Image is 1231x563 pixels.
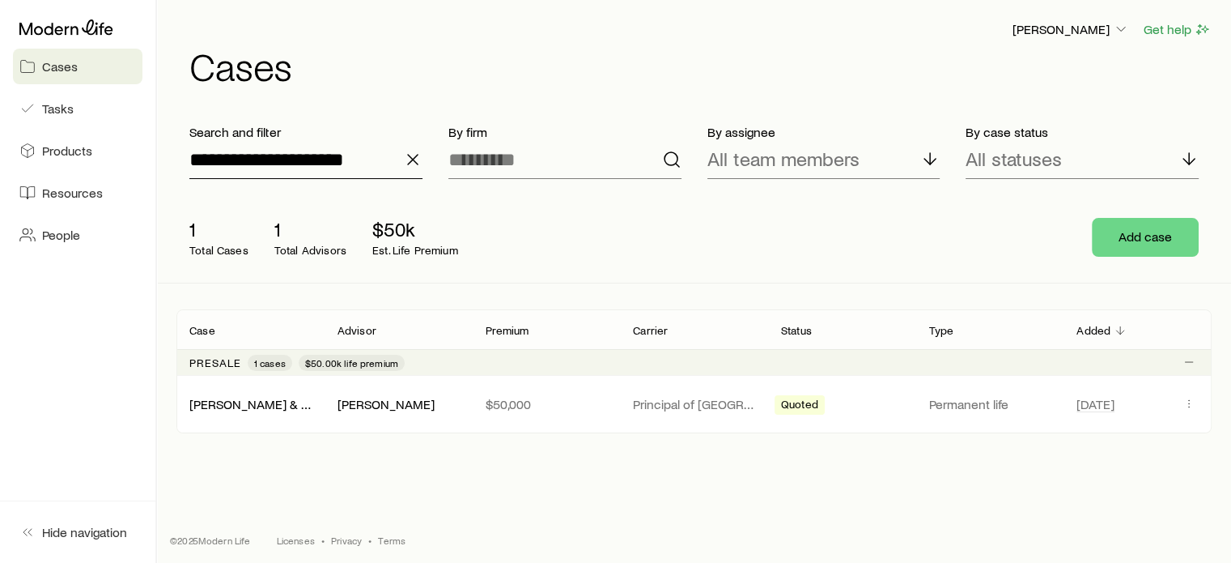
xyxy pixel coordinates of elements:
[42,227,80,243] span: People
[929,324,954,337] p: Type
[633,324,668,337] p: Carrier
[42,524,127,540] span: Hide navigation
[781,324,812,337] p: Status
[170,534,251,547] p: © 2025 Modern Life
[378,534,405,547] a: Terms
[13,133,142,168] a: Products
[189,218,248,241] p: 1
[189,396,312,413] div: [PERSON_NAME] & Jack
[305,356,398,369] span: $50.00k life premium
[1012,20,1130,40] button: [PERSON_NAME]
[189,396,328,412] a: [PERSON_NAME] & Jack
[13,514,142,550] button: Hide navigation
[1143,20,1212,39] button: Get help
[176,309,1212,433] div: Client cases
[189,356,241,369] p: Presale
[929,396,1051,412] p: Permanent life
[42,58,78,75] span: Cases
[1076,324,1110,337] p: Added
[189,324,215,337] p: Case
[485,324,528,337] p: Premium
[189,244,248,257] p: Total Cases
[274,244,346,257] p: Total Advisors
[254,356,286,369] span: 1 cases
[13,49,142,84] a: Cases
[707,124,940,140] p: By assignee
[331,534,362,547] a: Privacy
[966,124,1199,140] p: By case status
[1012,21,1129,37] p: [PERSON_NAME]
[707,147,860,170] p: All team members
[42,143,92,159] span: Products
[274,218,346,241] p: 1
[13,91,142,126] a: Tasks
[337,396,435,413] div: [PERSON_NAME]
[633,396,755,412] p: Principal of [GEOGRAPHIC_DATA]
[189,124,422,140] p: Search and filter
[13,175,142,211] a: Resources
[781,398,818,415] span: Quoted
[448,124,681,140] p: By firm
[368,534,371,547] span: •
[337,324,376,337] p: Advisor
[485,396,607,412] p: $50,000
[372,218,458,241] p: $50k
[42,185,103,201] span: Resources
[1092,218,1199,257] button: Add case
[42,100,74,117] span: Tasks
[372,244,458,257] p: Est. Life Premium
[966,147,1062,170] p: All statuses
[189,46,1212,85] h1: Cases
[1076,396,1114,412] span: [DATE]
[13,217,142,253] a: People
[321,534,325,547] span: •
[277,534,315,547] a: Licenses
